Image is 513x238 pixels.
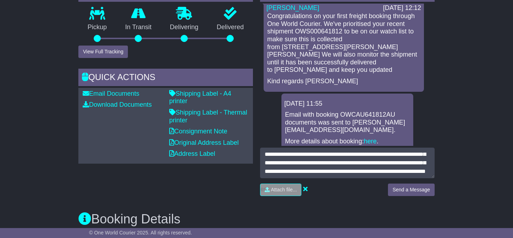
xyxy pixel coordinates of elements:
h3: Booking Details [78,212,435,226]
span: © One World Courier 2025. All rights reserved. [89,230,192,236]
a: Original Address Label [169,139,239,146]
a: Consignment Note [169,128,227,135]
a: here [364,138,377,145]
p: Email with booking OWCAU641812AU documents was sent to [PERSON_NAME][EMAIL_ADDRESS][DOMAIN_NAME]. [285,111,410,134]
div: [DATE] 12:12 [383,4,421,12]
p: Delivering [161,23,208,31]
a: [PERSON_NAME] [266,4,319,11]
p: More details about booking: . [285,138,410,146]
a: Email Documents [83,90,139,97]
button: Send a Message [388,184,435,196]
div: [DATE] 11:55 [284,100,410,108]
div: Quick Actions [78,69,253,88]
p: Kind regards [PERSON_NAME] [267,78,420,85]
p: Delivered [208,23,253,31]
p: In Transit [116,23,161,31]
button: View Full Tracking [78,46,128,58]
a: Shipping Label - A4 printer [169,90,231,105]
p: Congratulations on your first freight booking through One World Courier. We've prioritised your r... [267,12,420,74]
a: Address Label [169,150,215,157]
a: Shipping Label - Thermal printer [169,109,247,124]
a: Download Documents [83,101,152,108]
p: Pickup [78,23,116,31]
